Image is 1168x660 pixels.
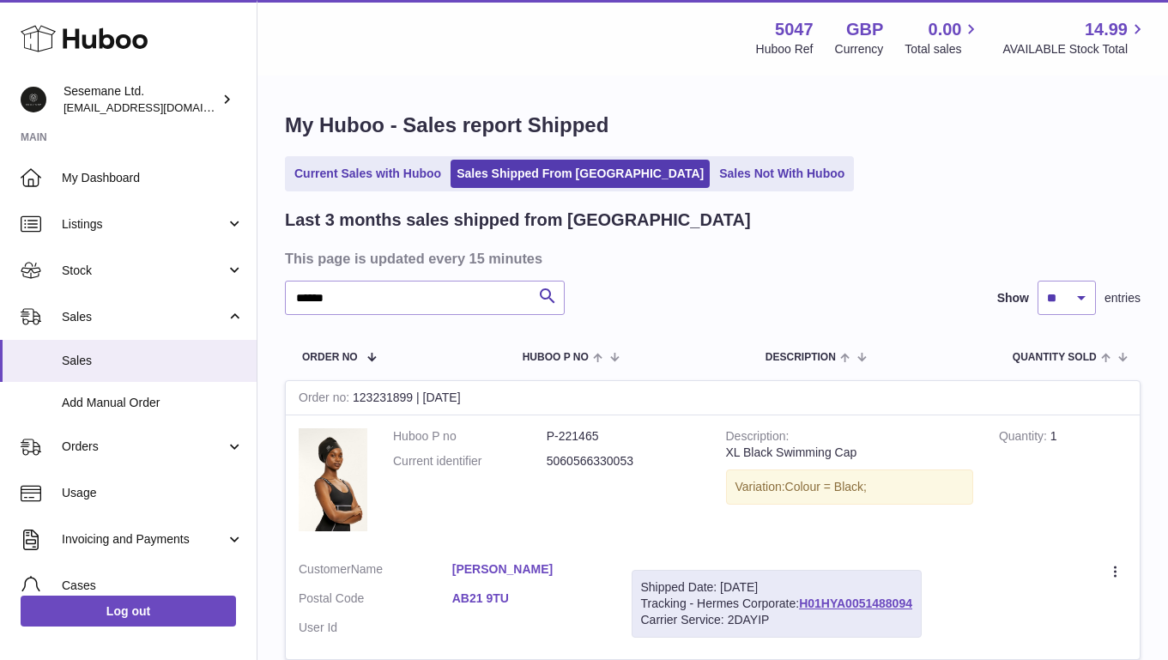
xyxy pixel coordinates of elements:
[846,18,883,41] strong: GBP
[713,160,850,188] a: Sales Not With Huboo
[726,429,790,447] strong: Description
[299,620,452,636] dt: User Id
[393,453,547,469] dt: Current identifier
[285,112,1141,139] h1: My Huboo - Sales report Shipped
[299,590,452,611] dt: Postal Code
[726,445,973,461] div: XL Black Swimming Cap
[799,596,912,610] a: H01HYA0051488094
[62,263,226,279] span: Stock
[286,381,1140,415] div: 123231899 | [DATE]
[62,353,244,369] span: Sales
[785,480,867,493] span: Colour = Black;
[299,561,452,582] dt: Name
[905,41,981,58] span: Total sales
[1085,18,1128,41] span: 14.99
[835,41,884,58] div: Currency
[997,290,1029,306] label: Show
[21,87,46,112] img: info@soulcap.com
[299,562,351,576] span: Customer
[547,428,700,445] dd: P-221465
[929,18,962,41] span: 0.00
[1013,352,1097,363] span: Quantity Sold
[451,160,710,188] a: Sales Shipped From [GEOGRAPHIC_DATA]
[905,18,981,58] a: 0.00 Total sales
[285,249,1136,268] h3: This page is updated every 15 minutes
[62,485,244,501] span: Usage
[766,352,836,363] span: Description
[299,391,353,409] strong: Order no
[302,352,358,363] span: Order No
[1104,290,1141,306] span: entries
[62,439,226,455] span: Orders
[62,578,244,594] span: Cases
[64,100,252,114] span: [EMAIL_ADDRESS][DOMAIN_NAME]
[547,453,700,469] dd: 5060566330053
[285,209,751,232] h2: Last 3 months sales shipped from [GEOGRAPHIC_DATA]
[986,415,1140,548] td: 1
[1002,18,1147,58] a: 14.99 AVAILABLE Stock Total
[393,428,547,445] dt: Huboo P no
[775,18,814,41] strong: 5047
[299,428,367,531] img: 50471738258006.jpeg
[64,83,218,116] div: Sesemane Ltd.
[21,596,236,627] a: Log out
[62,395,244,411] span: Add Manual Order
[1002,41,1147,58] span: AVAILABLE Stock Total
[756,41,814,58] div: Huboo Ref
[288,160,447,188] a: Current Sales with Huboo
[62,531,226,548] span: Invoicing and Payments
[62,309,226,325] span: Sales
[641,579,912,596] div: Shipped Date: [DATE]
[641,612,912,628] div: Carrier Service: 2DAYIP
[523,352,589,363] span: Huboo P no
[62,170,244,186] span: My Dashboard
[452,590,606,607] a: AB21 9TU
[62,216,226,233] span: Listings
[632,570,922,638] div: Tracking - Hermes Corporate:
[999,429,1050,447] strong: Quantity
[726,469,973,505] div: Variation:
[452,561,606,578] a: [PERSON_NAME]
